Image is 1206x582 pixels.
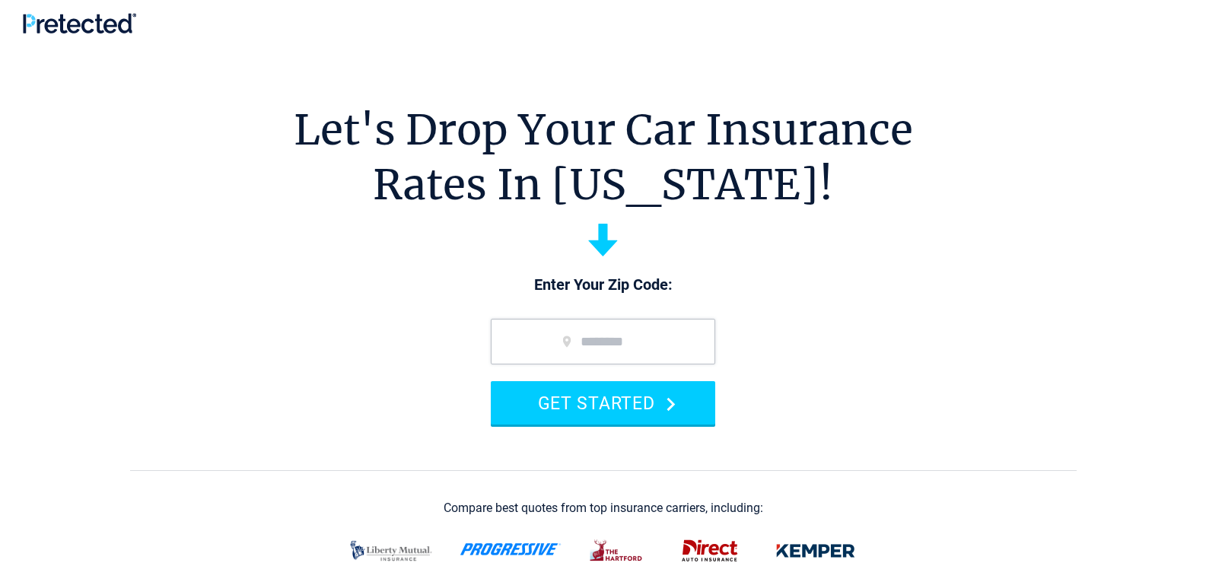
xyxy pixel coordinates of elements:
[23,13,136,33] img: Pretected Logo
[580,531,654,571] img: thehartford
[294,103,913,212] h1: Let's Drop Your Car Insurance Rates In [US_STATE]!
[765,531,866,571] img: kemper
[444,501,763,515] div: Compare best quotes from top insurance carriers, including:
[491,381,715,425] button: GET STARTED
[673,531,747,571] img: direct
[491,319,715,364] input: zip code
[341,531,441,571] img: liberty
[476,275,730,296] p: Enter Your Zip Code:
[460,543,562,555] img: progressive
